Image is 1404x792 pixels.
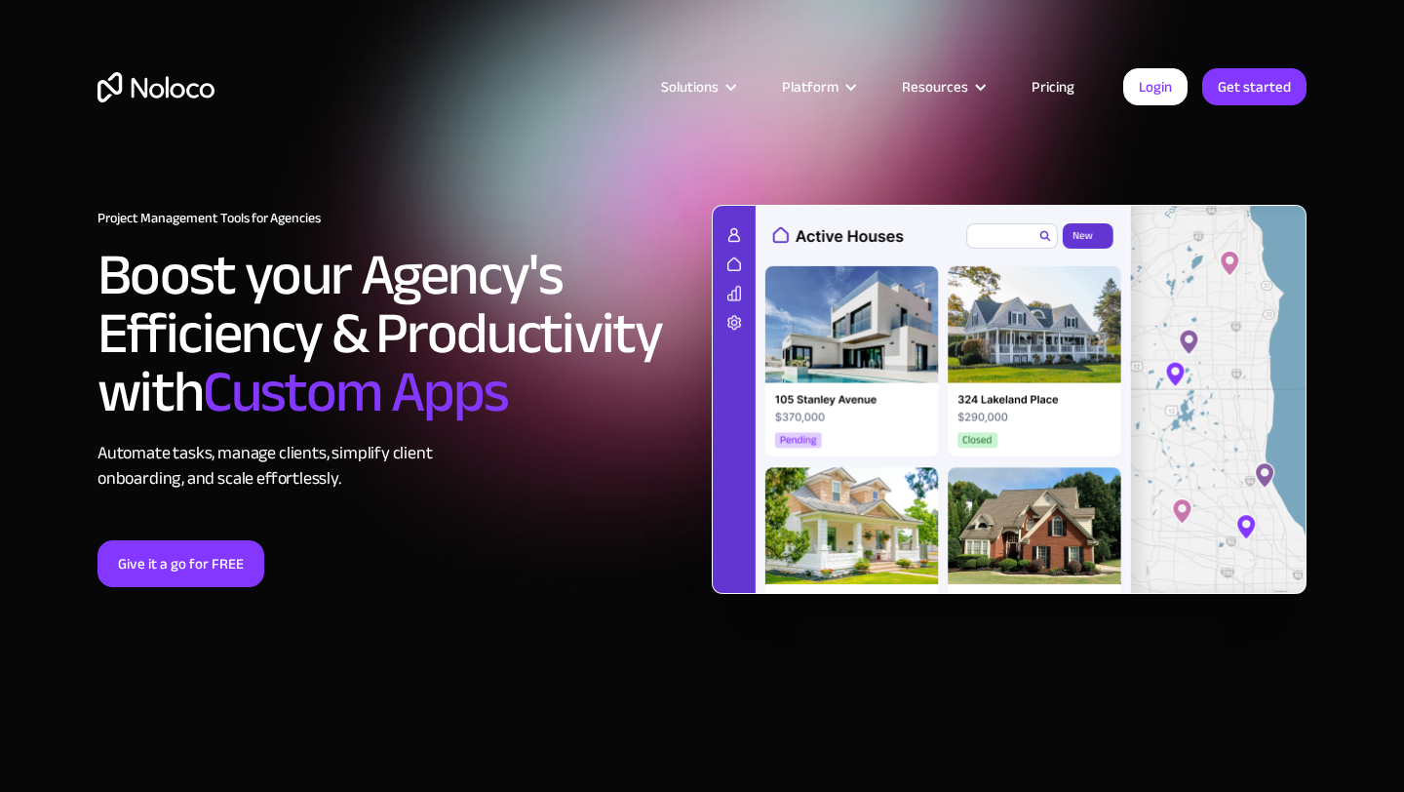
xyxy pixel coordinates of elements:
a: Login [1123,68,1188,105]
a: home [97,72,214,102]
div: Solutions [637,74,758,99]
a: Give it a go for FREE [97,540,264,587]
span: Custom Apps [203,337,509,447]
h2: Boost your Agency's Efficiency & Productivity with [97,246,692,421]
a: Pricing [1007,74,1099,99]
div: Platform [782,74,838,99]
a: Get started [1202,68,1306,105]
div: Automate tasks, manage clients, simplify client onboarding, and scale effortlessly. [97,441,692,492]
div: Platform [758,74,877,99]
div: Solutions [661,74,719,99]
div: Resources [877,74,1007,99]
div: Resources [902,74,968,99]
h1: Project Management Tools for Agencies [97,211,692,226]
